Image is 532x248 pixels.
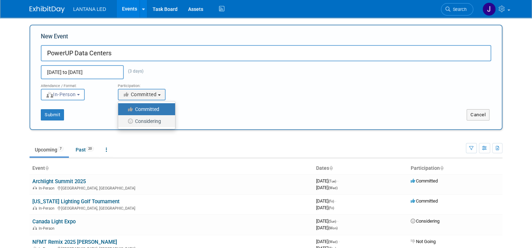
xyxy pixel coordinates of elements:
[41,45,491,61] input: Name of Trade Show / Conference
[33,186,37,190] img: In-Person Event
[70,143,99,156] a: Past20
[32,239,117,245] a: NFMT Remix 2025 [PERSON_NAME]
[328,206,334,210] span: (Fri)
[58,146,64,151] span: 7
[316,218,338,224] span: [DATE]
[118,89,166,100] button: Committed
[45,165,49,171] a: Sort by Event Name
[440,165,443,171] a: Sort by Participation Type
[32,185,310,191] div: [GEOGRAPHIC_DATA], [GEOGRAPHIC_DATA]
[316,198,336,204] span: [DATE]
[30,6,65,13] img: ExhibitDay
[328,240,338,244] span: (Wed)
[316,239,340,244] span: [DATE]
[123,92,157,97] span: Committed
[337,178,338,184] span: -
[316,185,338,190] span: [DATE]
[411,198,438,204] span: Committed
[122,105,168,114] label: Committed
[39,226,57,231] span: In-Person
[316,225,338,230] span: [DATE]
[122,117,168,126] label: Considering
[337,218,338,224] span: -
[467,109,489,120] button: Cancel
[408,162,502,174] th: Participation
[33,206,37,210] img: In-Person Event
[41,89,85,100] button: In-Person
[328,219,336,223] span: (Sun)
[30,162,313,174] th: Event
[41,79,107,88] div: Attendance / Format:
[33,226,37,230] img: In-Person Event
[335,198,336,204] span: -
[329,165,333,171] a: Sort by Start Date
[316,205,334,210] span: [DATE]
[41,109,64,120] button: Submit
[313,162,408,174] th: Dates
[441,3,473,15] a: Search
[39,206,57,211] span: In-Person
[32,218,76,225] a: Canada Light Expo
[86,146,94,151] span: 20
[32,198,120,205] a: [US_STATE] Lighting Golf Tournament
[316,178,338,184] span: [DATE]
[41,65,124,79] input: Start Date - End Date
[41,32,68,43] label: New Event
[32,178,86,185] a: Archlight Summit 2025
[328,199,334,203] span: (Fri)
[411,239,436,244] span: Not Going
[328,226,338,230] span: (Mon)
[482,2,496,16] img: Jane Divis
[32,205,310,211] div: [GEOGRAPHIC_DATA], [GEOGRAPHIC_DATA]
[124,69,143,74] span: (3 days)
[328,186,338,190] span: (Wed)
[46,92,76,97] span: In-Person
[411,218,440,224] span: Considering
[339,239,340,244] span: -
[411,178,438,184] span: Committed
[118,79,184,88] div: Participation:
[30,143,69,156] a: Upcoming7
[328,179,336,183] span: (Tue)
[450,7,467,12] span: Search
[39,186,57,191] span: In-Person
[73,6,106,12] span: LANTANA LED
